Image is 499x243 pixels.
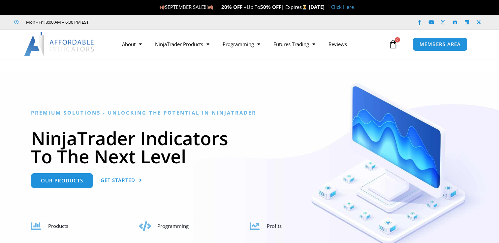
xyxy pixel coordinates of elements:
img: ⌛ [302,5,307,10]
span: Our Products [41,178,83,183]
img: LogoAI | Affordable Indicators – NinjaTrader [24,32,95,56]
span: Mon - Fri: 8:00 AM – 6:00 PM EST [24,18,89,26]
strong: 20% OFF + [221,4,247,10]
strong: 50% OFF [260,4,281,10]
a: Futures Trading [267,37,322,52]
a: 0 [379,35,408,54]
a: Get Started [101,173,142,188]
span: SEPTEMBER SALE!!! Up To | Expires [159,4,309,10]
a: About [115,37,148,52]
h1: NinjaTrader Indicators To The Next Level [31,129,468,165]
img: 🍂 [208,5,213,10]
iframe: Customer reviews powered by Trustpilot [98,19,197,25]
nav: Menu [115,37,387,52]
a: Programming [216,37,267,52]
a: NinjaTrader Products [148,37,216,52]
h6: Premium Solutions - Unlocking the Potential in NinjaTrader [31,110,468,116]
a: MEMBERS AREA [413,38,468,51]
span: Profits [267,223,282,229]
strong: [DATE] [309,4,325,10]
span: Products [48,223,68,229]
span: Get Started [101,178,135,183]
a: Click Here [331,4,354,10]
span: MEMBERS AREA [420,42,461,47]
a: Reviews [322,37,354,52]
img: 🍂 [160,5,165,10]
span: 0 [395,37,400,42]
span: Programming [157,223,189,229]
a: Our Products [31,173,93,188]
